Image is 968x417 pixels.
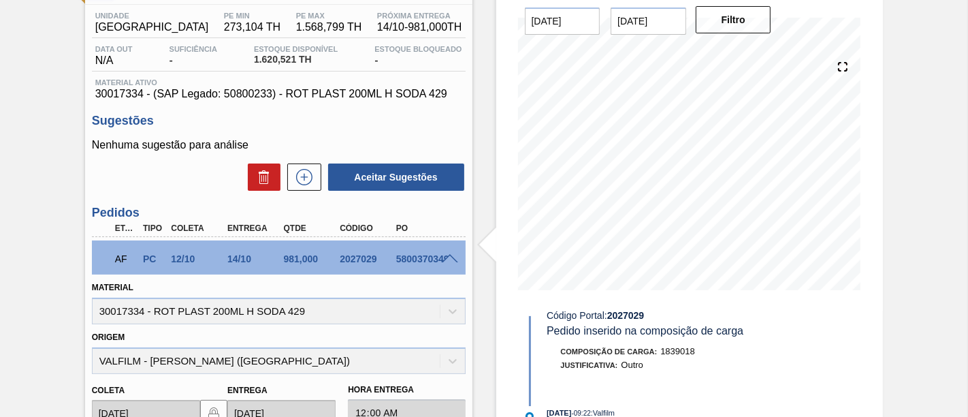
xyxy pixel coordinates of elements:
input: dd/mm/yyyy [611,7,686,35]
div: Aguardando Faturamento [112,244,139,274]
span: [GEOGRAPHIC_DATA] [95,21,209,33]
div: 981,000 [280,253,342,264]
h3: Sugestões [92,114,466,128]
button: Filtro [696,6,771,33]
h3: Pedidos [92,206,466,220]
span: Suficiência [170,45,217,53]
p: AF [115,253,135,264]
span: Unidade [95,12,209,20]
div: Aceitar Sugestões [321,162,466,192]
div: - [371,45,465,67]
div: N/A [92,45,136,67]
div: Etapa [112,223,139,233]
span: 30017334 - (SAP Legado: 50800233) - ROT PLAST 200ML H SODA 429 [95,88,462,100]
span: PE MIN [224,12,280,20]
span: PE MAX [296,12,362,20]
span: 1.568,799 TH [296,21,362,33]
div: 12/10/2025 [167,253,229,264]
span: Composição de Carga : [561,347,658,356]
label: Material [92,283,133,292]
button: Aceitar Sugestões [328,164,464,191]
span: Estoque Disponível [254,45,338,53]
div: Tipo [140,223,167,233]
div: PO [393,223,454,233]
strong: 2027029 [607,310,645,321]
span: 1.620,521 TH [254,55,338,65]
span: 14/10 - 981,000 TH [377,21,462,33]
span: : Valfilm [591,409,615,417]
span: Outro [621,360,643,370]
label: Coleta [92,386,125,395]
div: 2027029 [336,253,398,264]
div: Código Portal: [547,310,870,321]
div: Coleta [167,223,229,233]
div: Entrega [224,223,285,233]
div: Excluir Sugestões [241,164,280,191]
span: 273,104 TH [224,21,280,33]
div: Pedido de Compra [140,253,167,264]
div: Código [336,223,398,233]
span: Pedido inserido na composição de carga [547,325,743,337]
span: Próxima Entrega [377,12,462,20]
span: - 09:22 [572,410,591,417]
div: - [166,45,221,67]
div: Nova sugestão [280,164,321,191]
label: Hora Entrega [348,380,465,400]
span: 1839018 [660,346,695,356]
div: 14/10/2025 [224,253,285,264]
span: Estoque Bloqueado [374,45,462,53]
p: Nenhuma sugestão para análise [92,139,466,151]
span: Data out [95,45,133,53]
span: Material ativo [95,78,462,87]
label: Entrega [227,386,268,395]
div: Qtde [280,223,342,233]
div: 5800370349 [393,253,454,264]
label: Origem [92,333,125,342]
span: Justificativa: [561,361,618,369]
span: [DATE] [547,409,571,417]
input: dd/mm/yyyy [525,7,600,35]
